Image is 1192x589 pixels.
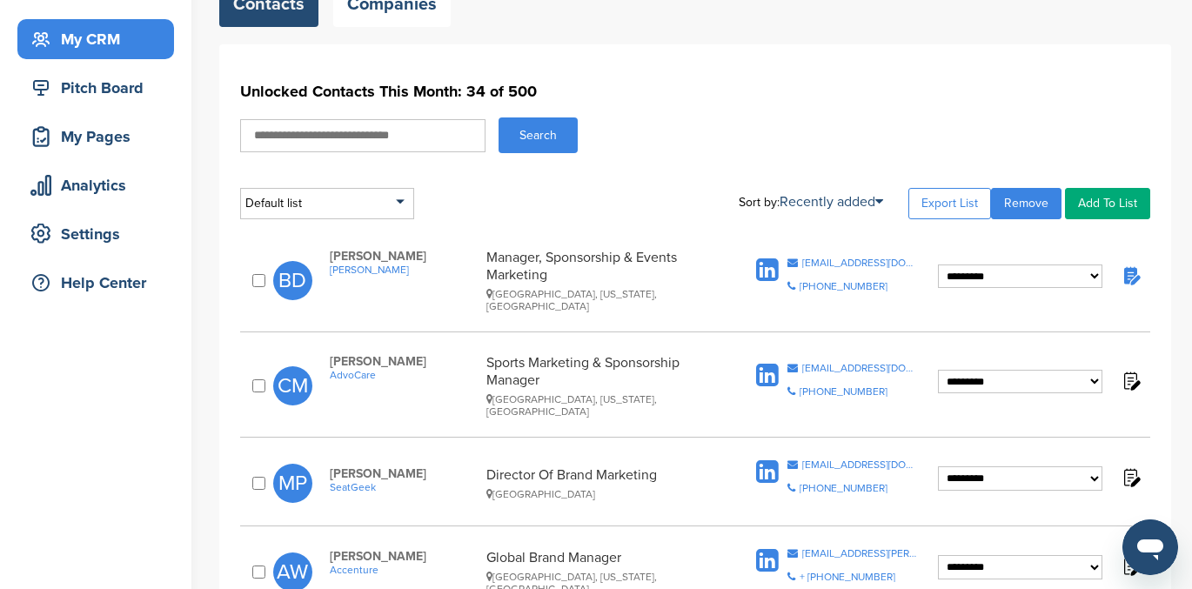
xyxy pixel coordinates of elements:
div: [GEOGRAPHIC_DATA] [486,488,719,500]
img: Notes [1120,555,1142,577]
div: [EMAIL_ADDRESS][PERSON_NAME][DOMAIN_NAME] [802,548,918,559]
a: Help Center [17,263,174,303]
div: Manager, Sponsorship & Events Marketing [486,249,719,312]
div: Analytics [26,170,174,201]
img: Notes [1120,370,1142,392]
div: Help Center [26,267,174,298]
span: BD [273,261,312,300]
a: My Pages [17,117,174,157]
a: Export List [908,188,991,219]
img: Notes [1120,466,1142,488]
img: Notes fill [1120,264,1142,286]
span: [PERSON_NAME] [330,249,478,264]
a: AdvoCare [330,369,478,381]
span: [PERSON_NAME] [330,354,478,369]
div: [GEOGRAPHIC_DATA], [US_STATE], [GEOGRAPHIC_DATA] [486,288,719,312]
a: SeatGeek [330,481,478,493]
span: CM [273,366,312,405]
div: Settings [26,218,174,250]
div: [EMAIL_ADDRESS][DOMAIN_NAME] [802,459,918,470]
div: + [PHONE_NUMBER] [800,572,895,582]
div: [EMAIL_ADDRESS][DOMAIN_NAME] [802,363,918,373]
a: My CRM [17,19,174,59]
div: [PHONE_NUMBER] [800,386,887,397]
div: Pitch Board [26,72,174,104]
div: Sort by: [739,195,883,209]
span: [PERSON_NAME] [330,466,478,481]
a: [PERSON_NAME] [330,264,478,276]
a: Pitch Board [17,68,174,108]
div: Director Of Brand Marketing [486,466,719,500]
div: [GEOGRAPHIC_DATA], [US_STATE], [GEOGRAPHIC_DATA] [486,393,719,418]
div: Default list [240,188,414,219]
span: [PERSON_NAME] [330,549,478,564]
a: Remove [991,188,1061,219]
div: [EMAIL_ADDRESS][DOMAIN_NAME] [802,258,918,268]
iframe: Button to launch messaging window [1122,519,1178,575]
div: My Pages [26,121,174,152]
button: Search [499,117,578,153]
a: Recently added [780,193,883,211]
div: My CRM [26,23,174,55]
div: [PHONE_NUMBER] [800,483,887,493]
a: Add To List [1065,188,1150,219]
div: Sports Marketing & Sponsorship Manager [486,354,719,418]
span: MP [273,464,312,503]
h1: Unlocked Contacts This Month: 34 of 500 [240,76,1150,107]
div: [PHONE_NUMBER] [800,281,887,291]
a: Analytics [17,165,174,205]
a: Settings [17,214,174,254]
a: Accenture [330,564,478,576]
